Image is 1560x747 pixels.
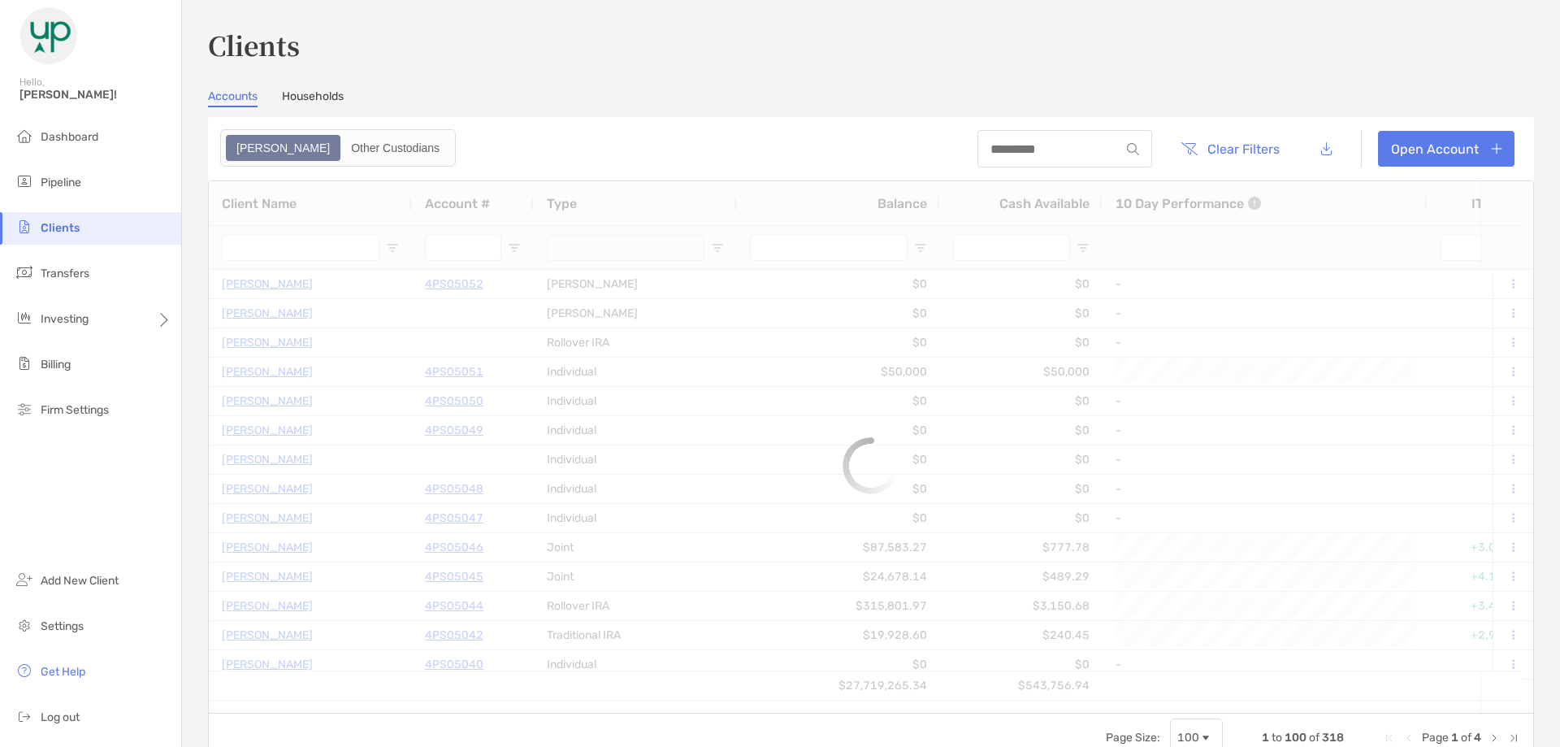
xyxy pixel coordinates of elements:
[19,88,171,102] span: [PERSON_NAME]!
[19,7,78,65] img: Zoe Logo
[1168,131,1292,167] button: Clear Filters
[41,619,84,633] span: Settings
[41,267,89,280] span: Transfers
[41,130,98,144] span: Dashboard
[15,615,34,635] img: settings icon
[15,399,34,419] img: firm-settings icon
[15,263,34,282] img: transfers icon
[15,217,34,237] img: clients icon
[1378,131,1514,167] a: Open Account
[41,574,119,588] span: Add New Client
[41,358,71,371] span: Billing
[15,706,34,726] img: logout icon
[1262,731,1269,745] span: 1
[342,137,448,159] div: Other Custodians
[1285,731,1306,745] span: 100
[41,403,109,417] span: Firm Settings
[208,26,1534,63] h3: Clients
[15,570,34,589] img: add_new_client icon
[1177,731,1199,745] div: 100
[15,308,34,328] img: investing icon
[1507,732,1520,745] div: Last Page
[1451,731,1458,745] span: 1
[1422,731,1449,745] span: Page
[15,661,34,680] img: get-help icon
[15,126,34,145] img: dashboard icon
[41,176,81,189] span: Pipeline
[41,312,89,326] span: Investing
[1272,731,1282,745] span: to
[1474,731,1481,745] span: 4
[41,665,85,679] span: Get Help
[1488,732,1501,745] div: Next Page
[220,129,456,167] div: segmented control
[1322,731,1344,745] span: 318
[15,354,34,373] img: billing icon
[282,89,344,107] a: Households
[208,89,258,107] a: Accounts
[1309,731,1319,745] span: of
[1383,732,1396,745] div: First Page
[227,137,339,159] div: Zoe
[41,710,80,724] span: Log out
[1461,731,1471,745] span: of
[15,172,34,191] img: pipeline icon
[41,221,80,235] span: Clients
[1402,732,1415,745] div: Previous Page
[1106,731,1160,745] div: Page Size:
[1127,143,1139,155] img: input icon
